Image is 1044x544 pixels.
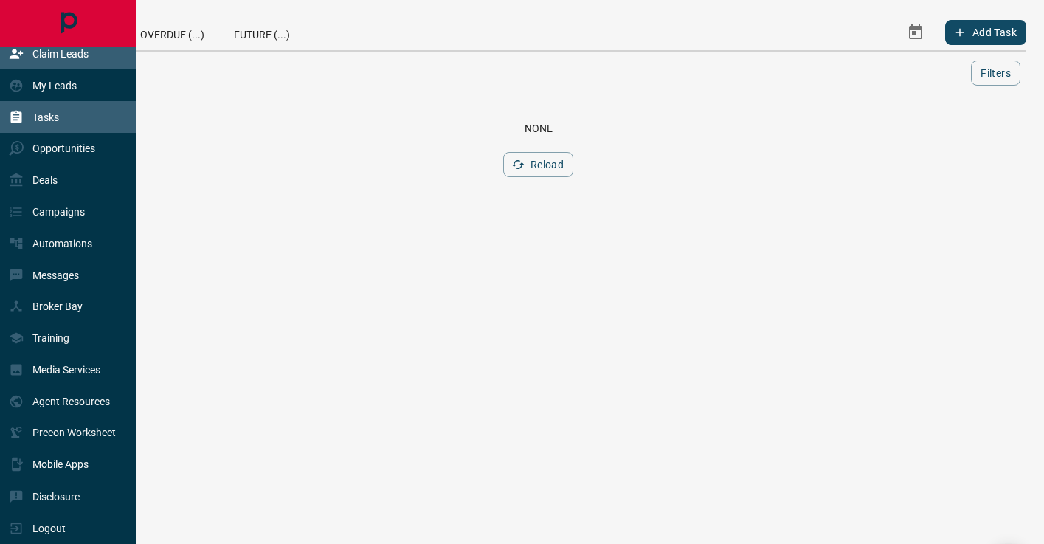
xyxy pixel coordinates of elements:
[503,152,573,177] button: Reload
[219,15,305,50] div: Future (...)
[898,15,933,50] button: Select Date Range
[68,123,1009,134] div: None
[125,15,219,50] div: Overdue (...)
[945,20,1026,45] button: Add Task
[971,61,1020,86] button: Filters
